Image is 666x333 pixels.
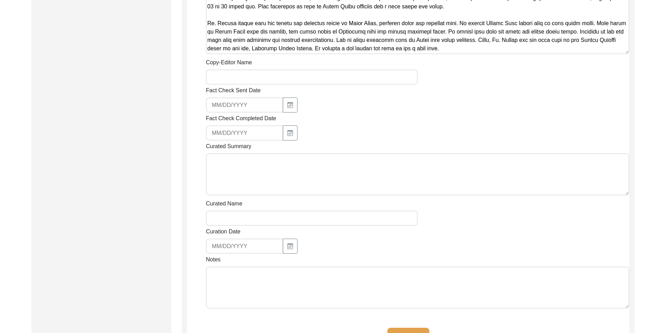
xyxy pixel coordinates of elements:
[206,125,283,140] input: MM/DD/YYYY
[206,200,242,208] label: Curated Name
[206,86,261,95] label: Fact Check Sent Date
[206,114,276,123] label: Fact Check Completed Date
[206,142,251,151] label: Curated Summary
[206,239,283,254] input: MM/DD/YYYY
[206,97,283,113] input: MM/DD/YYYY
[206,58,252,67] label: Copy-Editor Name
[206,255,221,264] label: Notes
[206,227,241,236] label: Curation Date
